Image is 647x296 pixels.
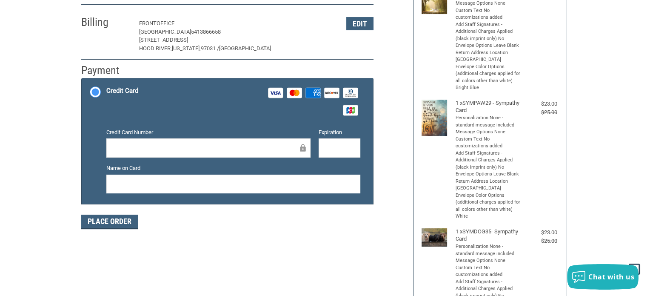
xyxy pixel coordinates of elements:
[139,37,188,43] span: [STREET_ADDRESS]
[523,100,557,108] div: $23.00
[456,257,522,264] li: Message Options None
[456,63,522,92] li: Envelope Color Options (additional charges applied for all colors other than white) Bright Blue
[191,29,221,35] span: 5413866658
[219,45,271,52] span: [GEOGRAPHIC_DATA]
[456,228,522,242] h4: 1 x SYMDOG35- Sympathy Card
[456,178,522,192] li: Return Address Location [GEOGRAPHIC_DATA]
[456,100,522,114] h4: 1 x SYMPAW29 - Sympathy Card
[523,228,557,237] div: $23.00
[81,215,138,229] button: Place Order
[201,45,219,52] span: 97031 /
[456,42,522,49] li: Envelope Options Leave Blank
[139,29,191,35] span: [GEOGRAPHIC_DATA]
[456,7,522,21] li: Custom Text No customizations added
[172,45,201,52] span: [US_STATE],
[456,264,522,279] li: Custom Text No customizations added
[81,15,131,29] h2: Billing
[588,272,634,282] span: Chat with us
[523,108,557,117] div: $25.00
[456,243,522,257] li: Personalization None - standard message included
[139,20,157,26] span: Front
[81,63,131,78] h2: Payment
[456,115,522,129] li: Personalization None - standard message included
[523,237,557,245] div: $25.00
[456,192,522,220] li: Envelope Color Options (additional charges applied for all colors other than white) White
[456,150,522,171] li: Add Staff Signatures - Additional Charges Applied (black imprint only) No
[139,45,172,52] span: Hood River,
[106,128,311,137] label: Credit Card Number
[346,17,373,30] button: Edit
[157,20,174,26] span: Office
[456,21,522,43] li: Add Staff Signatures - Additional Charges Applied (black imprint only) No
[106,164,360,172] label: Name on Card
[319,128,360,137] label: Expiration
[106,84,138,98] div: Credit Card
[456,171,522,178] li: Envelope Options Leave Blank
[456,49,522,63] li: Return Address Location [GEOGRAPHIC_DATA]
[456,129,522,136] li: Message Options None
[456,136,522,150] li: Custom Text No customizations added
[567,264,638,290] button: Chat with us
